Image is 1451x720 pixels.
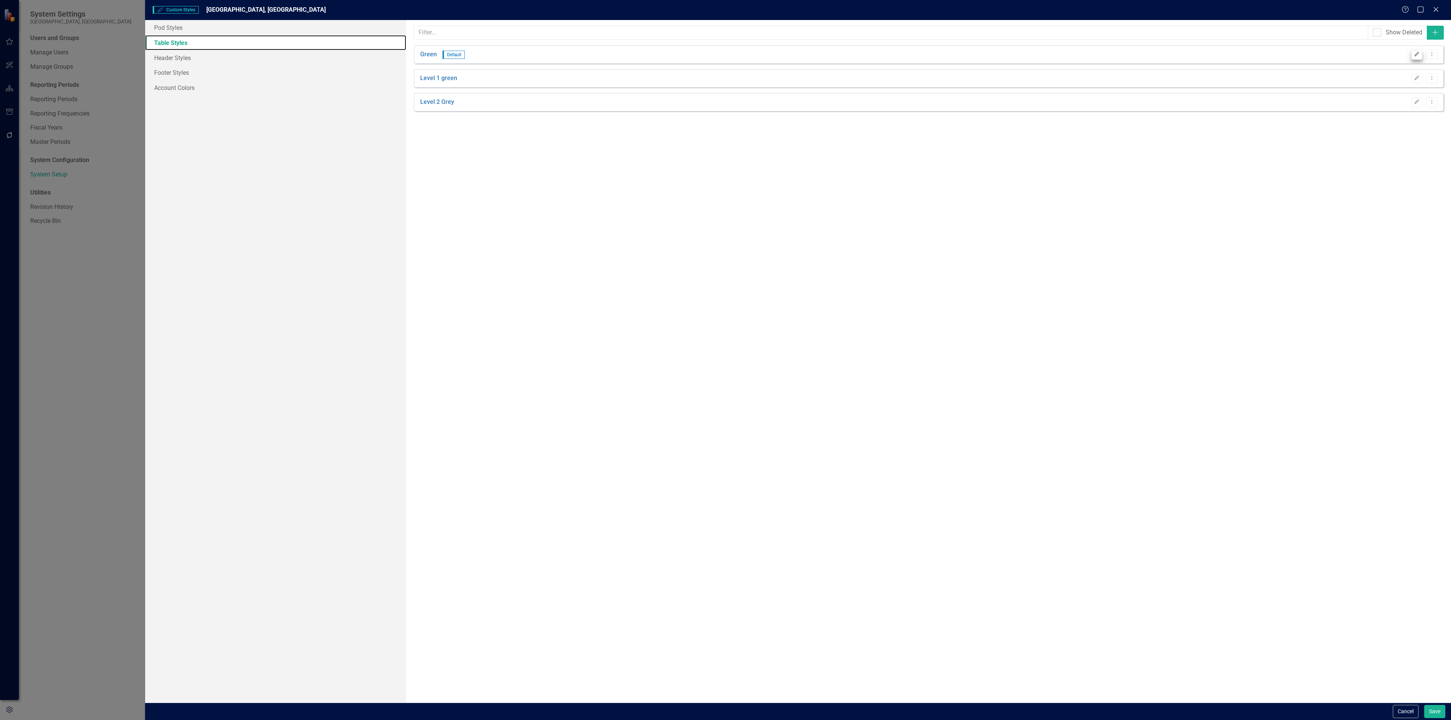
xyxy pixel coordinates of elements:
[145,35,406,50] a: Table Styles
[420,50,437,59] a: Green
[414,26,1368,40] input: Filter...
[1393,705,1419,718] button: Cancel
[1386,28,1422,37] div: Show Deleted
[145,20,406,35] a: Pod Styles
[420,74,457,83] a: Level 1 green
[206,6,326,13] span: [GEOGRAPHIC_DATA], [GEOGRAPHIC_DATA]
[1424,705,1445,718] button: Save
[442,51,465,59] span: Default
[145,65,406,80] a: Footer Styles
[420,98,454,107] a: Level 2 Grey
[145,50,406,65] a: Header Styles
[153,6,199,14] span: Custom Styles
[145,80,406,95] a: Account Colors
